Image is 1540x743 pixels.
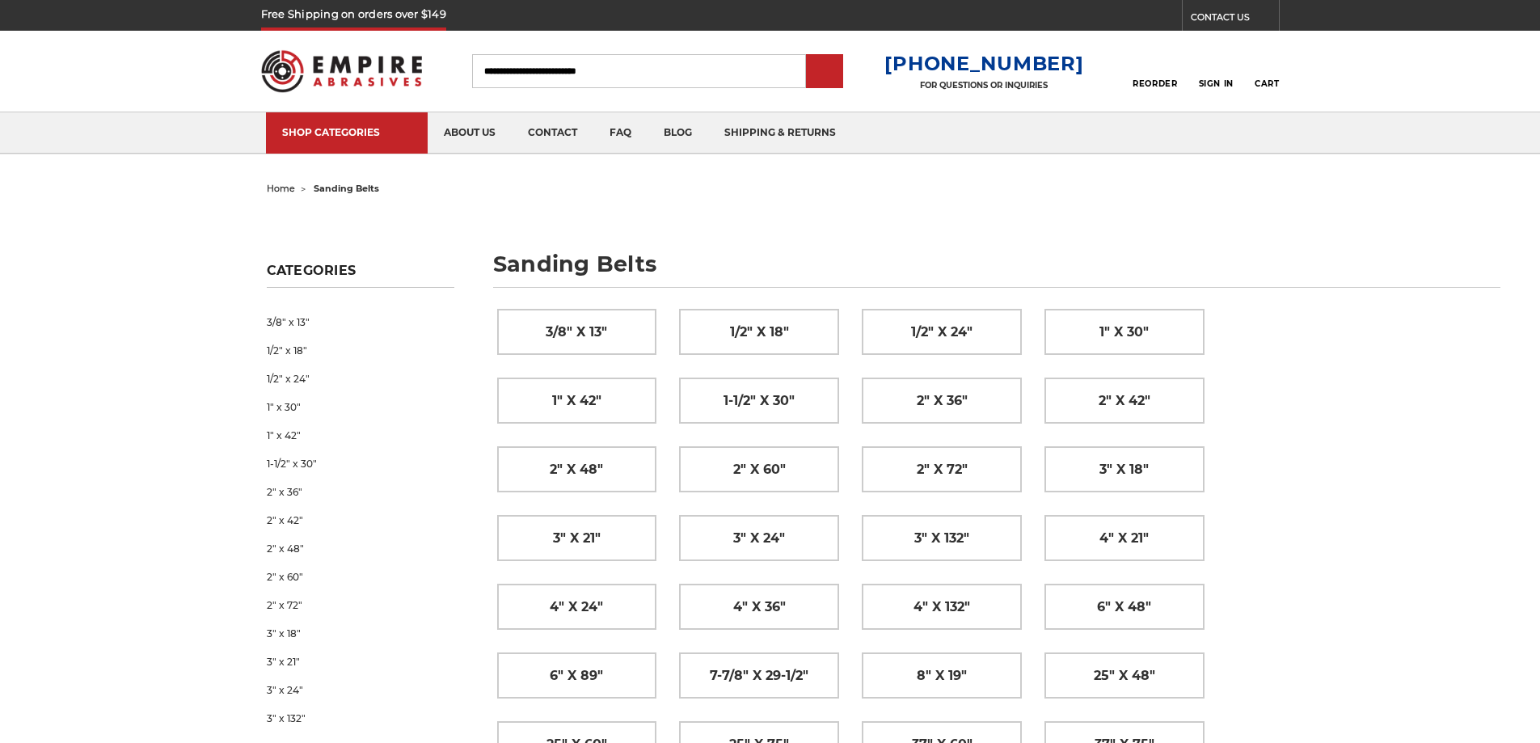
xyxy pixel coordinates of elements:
a: 2" x 48" [498,447,656,492]
span: 4" x 21" [1099,525,1149,552]
a: 3" x 21" [267,648,454,676]
span: 1" x 30" [1099,319,1149,346]
a: 3/8" x 13" [267,308,454,336]
span: 4" x 132" [913,593,970,621]
a: 2" x 42" [1045,378,1204,423]
a: 4" x 24" [498,585,656,629]
a: 1" x 30" [1045,310,1204,354]
a: 25" x 48" [1045,653,1204,698]
span: 2" x 72" [917,456,968,483]
span: 2" x 36" [917,387,968,415]
span: Sign In [1199,78,1234,89]
a: shipping & returns [708,112,852,154]
a: 2" x 36" [267,478,454,506]
span: sanding belts [314,183,379,194]
a: CONTACT US [1191,8,1279,31]
span: 1/2" x 24" [911,319,973,346]
a: 4" x 132" [863,585,1021,629]
h5: Categories [267,263,454,288]
a: 1/2" x 18" [267,336,454,365]
div: SHOP CATEGORIES [282,126,411,138]
span: 1-1/2" x 30" [724,387,795,415]
span: 3/8" x 13" [546,319,607,346]
a: SHOP CATEGORIES [266,112,428,154]
span: 2" x 60" [733,456,786,483]
a: 3" x 132" [863,516,1021,560]
a: 4" x 36" [680,585,838,629]
p: FOR QUESTIONS OR INQUIRIES [884,80,1083,91]
a: about us [428,112,512,154]
img: Empire Abrasives [261,40,423,103]
a: 3/8" x 13" [498,310,656,354]
span: 6" x 89" [550,662,603,690]
span: 4" x 36" [733,593,786,621]
a: 7-7/8" x 29-1/2" [680,653,838,698]
a: 1" x 42" [267,421,454,450]
span: 3" x 24" [733,525,785,552]
span: 2" x 48" [550,456,603,483]
a: 6" x 89" [498,653,656,698]
span: Reorder [1133,78,1177,89]
span: 7-7/8" x 29-1/2" [710,662,808,690]
span: 3" x 132" [914,525,969,552]
a: 3" x 132" [267,704,454,732]
a: 1" x 30" [267,393,454,421]
a: 2" x 60" [680,447,838,492]
a: 8" x 19" [863,653,1021,698]
a: Cart [1255,53,1279,89]
a: 3" x 24" [267,676,454,704]
a: 1" x 42" [498,378,656,423]
span: 4" x 24" [550,593,603,621]
span: 6" x 48" [1097,593,1151,621]
a: 1/2" x 24" [267,365,454,393]
a: 2" x 36" [863,378,1021,423]
a: 1-1/2" x 30" [680,378,838,423]
a: faq [593,112,648,154]
h1: sanding belts [493,253,1500,288]
span: 3" x 18" [1099,456,1149,483]
span: 8" x 19" [917,662,967,690]
span: 1/2" x 18" [730,319,789,346]
a: 1/2" x 18" [680,310,838,354]
span: 2" x 42" [1099,387,1150,415]
a: 2" x 48" [267,534,454,563]
a: Reorder [1133,53,1177,88]
span: 25" x 48" [1094,662,1155,690]
a: 3" x 21" [498,516,656,560]
a: 1-1/2" x 30" [267,450,454,478]
a: [PHONE_NUMBER] [884,52,1083,75]
a: 3" x 18" [267,619,454,648]
a: 2" x 42" [267,506,454,534]
a: home [267,183,295,194]
a: 2" x 60" [267,563,454,591]
a: 4" x 21" [1045,516,1204,560]
a: 1/2" x 24" [863,310,1021,354]
a: contact [512,112,593,154]
span: Cart [1255,78,1279,89]
input: Submit [808,56,841,88]
a: 2" x 72" [863,447,1021,492]
a: blog [648,112,708,154]
span: 1" x 42" [552,387,601,415]
a: 6" x 48" [1045,585,1204,629]
a: 3" x 18" [1045,447,1204,492]
span: 3" x 21" [553,525,601,552]
a: 3" x 24" [680,516,838,560]
a: 2" x 72" [267,591,454,619]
